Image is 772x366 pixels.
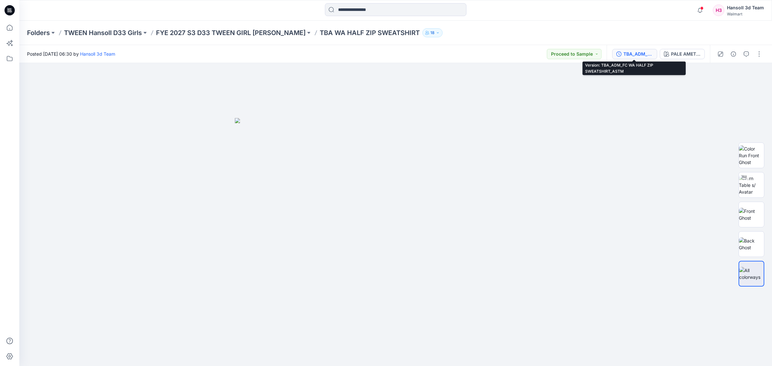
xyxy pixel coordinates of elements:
[430,29,435,36] p: 18
[612,49,657,59] button: TBA_ADM_FC WA HALF ZIP SWEATSHIRT_ASTM
[739,208,764,221] img: Front Ghost
[422,28,443,37] button: 18
[727,12,764,16] div: Walmart
[623,50,653,58] div: TBA_ADM_FC WA HALF ZIP SWEATSHIRT_ASTM
[156,28,306,37] a: FYE 2027 S3 D33 TWEEN GIRL [PERSON_NAME]
[320,28,420,37] p: TBA WA HALF ZIP SWEATSHIRT
[727,4,764,12] div: Hansoll 3d Team
[739,175,764,195] img: Turn Table s/ Avatar
[671,50,701,58] div: PALE AMETHYST
[235,118,556,366] img: eyJhbGciOiJIUzI1NiIsImtpZCI6IjAiLCJzbHQiOiJzZXMiLCJ0eXAiOiJKV1QifQ.eyJkYXRhIjp7InR5cGUiOiJzdG9yYW...
[713,5,724,16] div: H3
[739,237,764,251] img: Back Ghost
[27,28,50,37] a: Folders
[27,50,115,57] span: Posted [DATE] 06:30 by
[728,49,739,59] button: Details
[739,267,764,280] img: All colorways
[739,145,764,166] img: Color Run Front Ghost
[64,28,142,37] a: TWEEN Hansoll D33 Girls
[80,51,115,57] a: Hansoll 3d Team
[660,49,705,59] button: PALE AMETHYST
